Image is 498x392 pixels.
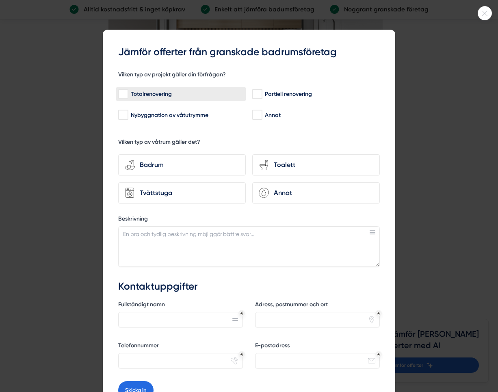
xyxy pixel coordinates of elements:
[118,301,243,311] label: Fullständigt namn
[377,353,380,356] div: Obligatoriskt
[118,138,200,148] h5: Vilken typ av våtrum gäller det?
[240,353,243,356] div: Obligatoriskt
[255,301,380,311] label: Adress, postnummer och ort
[252,90,262,98] input: Partiell renovering
[118,71,226,81] h5: Vilken typ av projekt gäller din förfrågan?
[118,215,380,225] label: Beskrivning
[118,111,128,119] input: Nybyggnation av våtutrymme
[252,111,262,119] input: Annat
[240,312,243,315] div: Obligatoriskt
[118,279,380,294] h3: Kontaktuppgifter
[118,90,128,98] input: Totalrenovering
[255,342,380,352] label: E-postadress
[118,45,380,59] h3: Jämför offerter från granskade badrumsföretag
[118,342,243,352] label: Telefonnummer
[377,312,380,315] div: Obligatoriskt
